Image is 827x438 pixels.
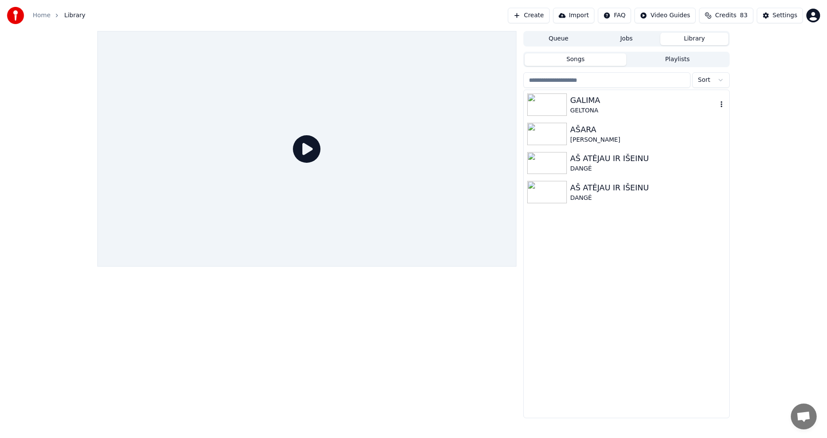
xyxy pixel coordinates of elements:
[698,76,710,84] span: Sort
[553,8,594,23] button: Import
[699,8,753,23] button: Credits83
[570,106,717,115] div: GELTONA
[570,194,726,202] div: DANGĖ
[570,152,726,165] div: AŠ ATĖJAU IR IŠEINU
[757,8,803,23] button: Settings
[626,53,728,66] button: Playlists
[525,53,627,66] button: Songs
[598,8,631,23] button: FAQ
[740,11,748,20] span: 83
[660,33,728,45] button: Library
[773,11,797,20] div: Settings
[791,404,817,429] a: Open chat
[570,165,726,173] div: DANGĖ
[33,11,85,20] nav: breadcrumb
[33,11,50,20] a: Home
[570,94,717,106] div: GALIMA
[7,7,24,24] img: youka
[634,8,696,23] button: Video Guides
[570,182,726,194] div: AŠ ATĖJAU IR IŠEINU
[570,124,726,136] div: AŠARA
[570,136,726,144] div: [PERSON_NAME]
[64,11,85,20] span: Library
[593,33,661,45] button: Jobs
[715,11,736,20] span: Credits
[508,8,550,23] button: Create
[525,33,593,45] button: Queue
